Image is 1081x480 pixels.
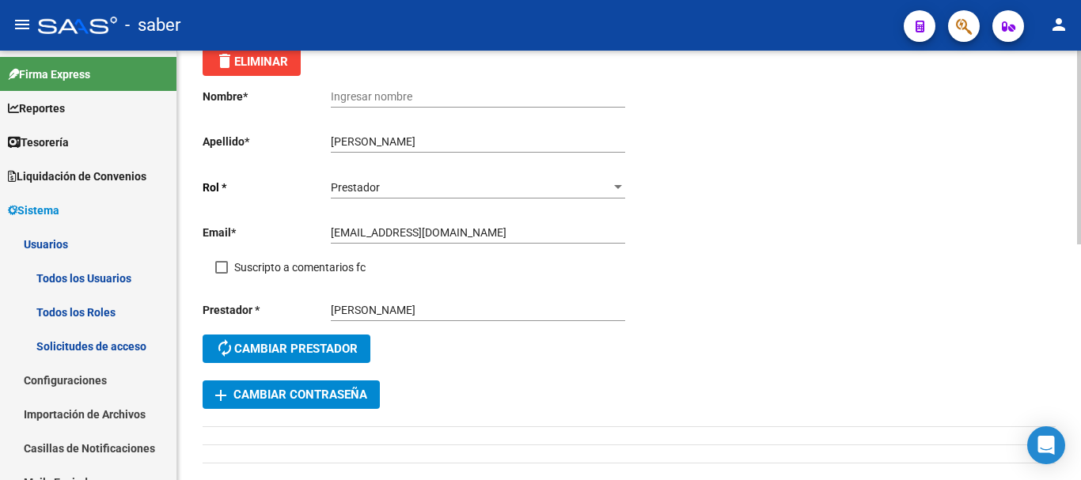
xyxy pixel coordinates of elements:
span: Tesorería [8,134,69,151]
mat-icon: delete [215,51,234,70]
span: Cambiar Contraseña [215,387,367,402]
span: Cambiar prestador [215,342,358,356]
p: Prestador * [203,301,331,319]
mat-icon: person [1049,15,1068,34]
p: Apellido [203,133,331,150]
span: Suscripto a comentarios fc [234,258,366,277]
mat-icon: menu [13,15,32,34]
div: Open Intercom Messenger [1027,426,1065,464]
span: - saber [125,8,180,43]
p: Nombre [203,88,331,105]
span: Firma Express [8,66,90,83]
mat-icon: add [211,386,230,405]
span: Sistema [8,202,59,219]
p: Rol * [203,179,331,196]
span: Eliminar [215,55,288,69]
span: Liquidación de Convenios [8,168,146,185]
button: Eliminar [203,47,301,76]
span: Prestador [331,181,380,194]
button: Cambiar prestador [203,334,370,363]
p: Email [203,224,331,241]
button: Cambiar Contraseña [203,380,380,409]
span: Reportes [8,100,65,117]
mat-icon: autorenew [215,338,234,357]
